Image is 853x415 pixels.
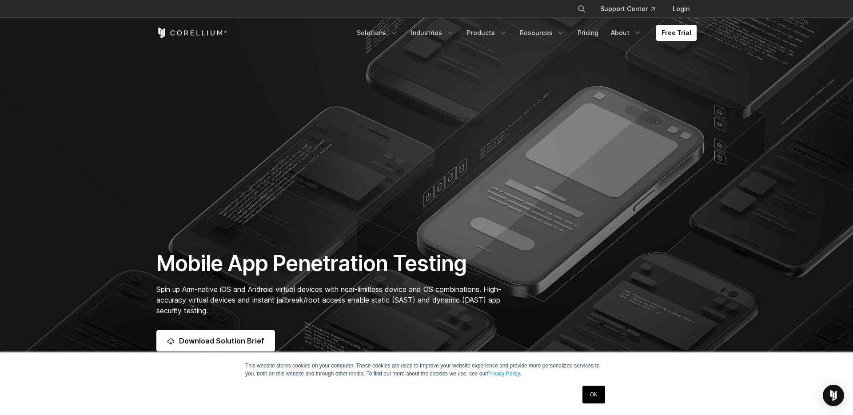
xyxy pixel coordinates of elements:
[245,362,608,378] p: This website stores cookies on your computer. These cookies are used to improve your website expe...
[823,385,844,406] div: Open Intercom Messenger
[156,330,275,351] a: Download Solution Brief
[487,371,521,377] a: Privacy Policy.
[462,25,513,41] a: Products
[666,1,697,17] a: Login
[582,386,605,403] a: OK
[593,1,662,17] a: Support Center
[156,250,510,277] h1: Mobile App Penetration Testing
[606,25,647,41] a: About
[351,25,404,41] a: Solutions
[514,25,570,41] a: Resources
[406,25,460,41] a: Industries
[179,335,264,346] span: Download Solution Brief
[156,285,501,315] span: Spin up Arm-native iOS and Android virtual devices with near-limitless device and OS combinations...
[574,1,590,17] button: Search
[351,25,697,41] div: Navigation Menu
[156,28,227,38] a: Corellium Home
[572,25,604,41] a: Pricing
[656,25,697,41] a: Free Trial
[566,1,697,17] div: Navigation Menu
